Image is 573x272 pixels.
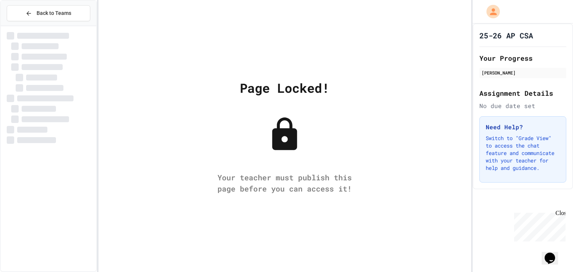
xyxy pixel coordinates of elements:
h1: 25-26 AP CSA [479,30,533,41]
div: No due date set [479,101,566,110]
div: [PERSON_NAME] [482,69,564,76]
button: Back to Teams [7,5,90,21]
div: Page Locked! [240,78,329,97]
h3: Need Help? [486,123,560,132]
div: Chat with us now!Close [3,3,51,47]
span: Back to Teams [37,9,71,17]
p: Switch to "Grade View" to access the chat feature and communicate with your teacher for help and ... [486,135,560,172]
iframe: chat widget [542,242,566,265]
div: Your teacher must publish this page before you can access it! [210,172,359,194]
iframe: chat widget [511,210,566,241]
h2: Assignment Details [479,88,566,98]
h2: Your Progress [479,53,566,63]
div: My Account [479,3,502,20]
